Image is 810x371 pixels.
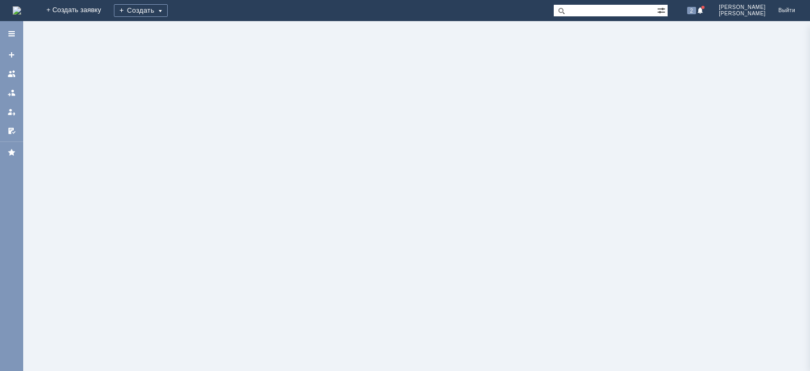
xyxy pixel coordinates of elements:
[3,65,20,82] a: Заявки на командах
[719,4,766,11] span: [PERSON_NAME]
[3,46,20,63] a: Создать заявку
[687,7,697,14] span: 2
[114,4,168,17] div: Создать
[3,84,20,101] a: Заявки в моей ответственности
[13,6,21,15] img: logo
[3,103,20,120] a: Мои заявки
[657,5,668,15] span: Расширенный поиск
[3,122,20,139] a: Мои согласования
[13,6,21,15] a: Перейти на домашнюю страницу
[719,11,766,17] span: [PERSON_NAME]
